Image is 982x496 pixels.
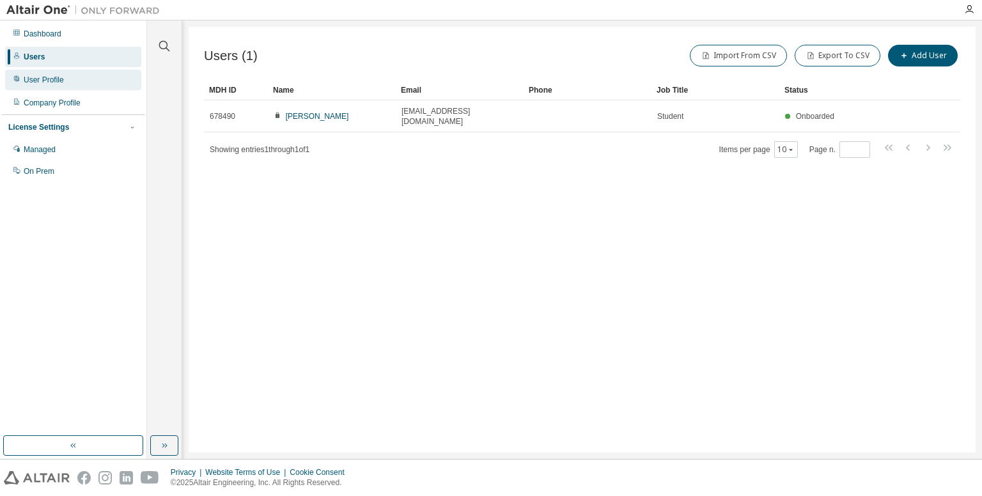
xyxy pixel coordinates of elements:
div: License Settings [8,122,69,132]
span: Student [657,111,683,121]
img: facebook.svg [77,471,91,484]
button: Import From CSV [690,45,787,66]
div: Managed [24,144,56,155]
div: Job Title [657,80,774,100]
button: Export To CSV [795,45,880,66]
div: Email [401,80,518,100]
a: [PERSON_NAME] [286,112,349,121]
div: Users [24,52,45,62]
div: Phone [529,80,646,100]
img: altair_logo.svg [4,471,70,484]
div: User Profile [24,75,64,85]
div: Status [784,80,894,100]
div: MDH ID [209,80,263,100]
span: Page n. [809,141,870,158]
div: Dashboard [24,29,61,39]
div: Privacy [171,467,205,477]
span: Users (1) [204,49,258,63]
img: linkedin.svg [120,471,133,484]
p: © 2025 Altair Engineering, Inc. All Rights Reserved. [171,477,352,488]
span: Items per page [719,141,798,158]
span: Onboarded [796,112,834,121]
div: Website Terms of Use [205,467,290,477]
button: Add User [888,45,958,66]
span: 678490 [210,111,235,121]
img: youtube.svg [141,471,159,484]
div: Company Profile [24,98,81,108]
div: Cookie Consent [290,467,352,477]
div: Name [273,80,391,100]
img: instagram.svg [98,471,112,484]
img: Altair One [6,4,166,17]
div: On Prem [24,166,54,176]
span: [EMAIL_ADDRESS][DOMAIN_NAME] [401,106,518,127]
span: Showing entries 1 through 1 of 1 [210,145,309,154]
button: 10 [777,144,795,155]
